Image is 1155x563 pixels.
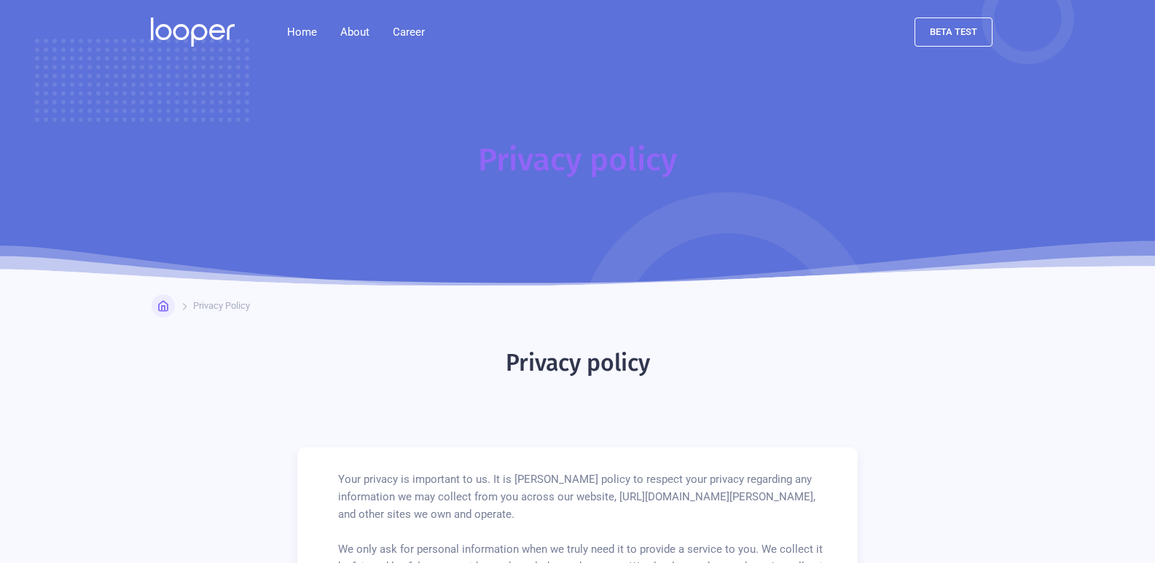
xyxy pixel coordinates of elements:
[915,17,992,47] a: beta test
[478,140,677,181] h1: Privacy policy
[506,348,650,377] h2: Privacy policy
[174,300,199,312] div: Home
[152,294,175,318] a: Home
[329,17,381,47] div: About
[275,17,329,47] a: Home
[193,300,250,312] div: privacy policy
[381,17,436,47] a: Career
[340,23,369,41] div: About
